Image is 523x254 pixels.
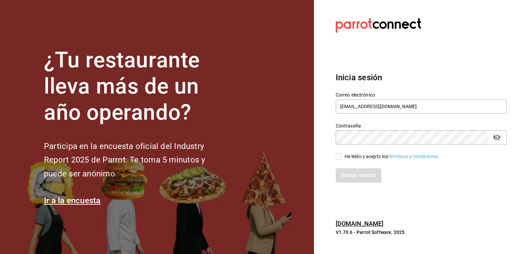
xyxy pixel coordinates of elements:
[336,71,507,84] h3: Inicia sesión
[336,123,507,128] label: Contraseña
[336,220,384,227] a: [DOMAIN_NAME]
[336,99,507,114] input: Ingresa tu correo electrónico
[44,196,101,205] a: Ir a la encuesta
[345,153,440,160] div: He leído y acepto los
[388,154,440,159] a: Términos y condiciones.
[44,47,228,125] h1: ¿Tu restaurante lleva más de un año operando?
[44,139,228,181] h2: Participa en la encuesta oficial del Industry Report 2025 de Parrot. Te toma 5 minutos y puede se...
[491,132,503,143] button: passwordField
[336,229,507,236] p: V1.70.6 - Parrot Software, 2025.
[336,92,507,97] label: Correo electrónico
